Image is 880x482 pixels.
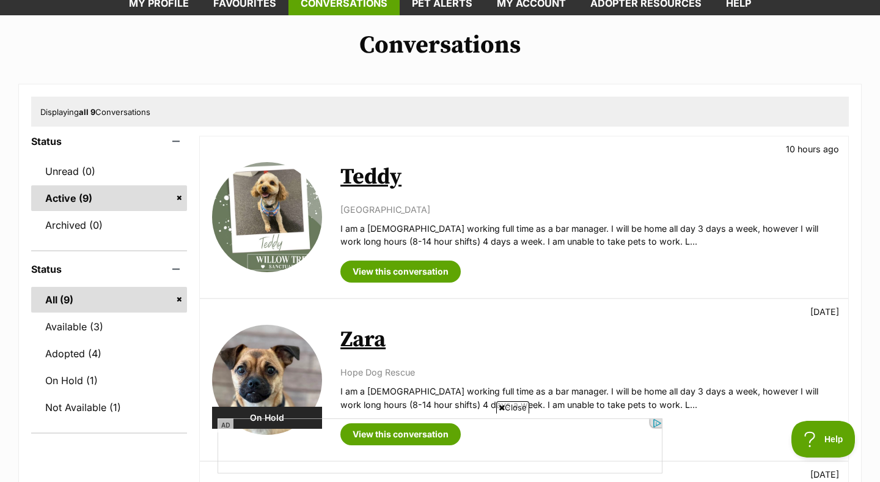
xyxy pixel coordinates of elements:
p: 10 hours ago [786,143,839,155]
a: Available (3) [31,314,187,339]
a: Zara [340,326,386,354]
div: On Hold [212,407,322,429]
header: Status [31,264,187,275]
a: View this conversation [340,261,461,283]
a: On Hold (1) [31,368,187,393]
img: adc.png [436,1,444,9]
p: [DATE] [810,468,839,481]
a: Not Available (1) [31,395,187,420]
p: I am a [DEMOGRAPHIC_DATA] working full time as a bar manager. I will be home all day 3 days a wee... [340,385,836,411]
a: Adopted (4) [31,341,187,366]
img: Teddy [212,162,322,272]
a: Active (9) [31,185,187,211]
span: Close [496,401,529,413]
strong: all 9 [79,107,95,117]
p: [GEOGRAPHIC_DATA] [340,203,836,216]
p: I am a [DEMOGRAPHIC_DATA] working full time as a bar manager. I will be home all day 3 days a wee... [340,222,836,248]
a: All (9) [31,287,187,313]
p: Hope Dog Rescue [340,366,836,379]
p: [DATE] [810,305,839,318]
iframe: Help Scout Beacon - Open [791,421,856,458]
span: AD [218,418,233,432]
a: Unread (0) [31,158,187,184]
header: Status [31,136,187,147]
a: Teddy [340,163,402,191]
span: Displaying Conversations [40,107,150,117]
a: Archived (0) [31,212,187,238]
img: Zara [212,325,322,435]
